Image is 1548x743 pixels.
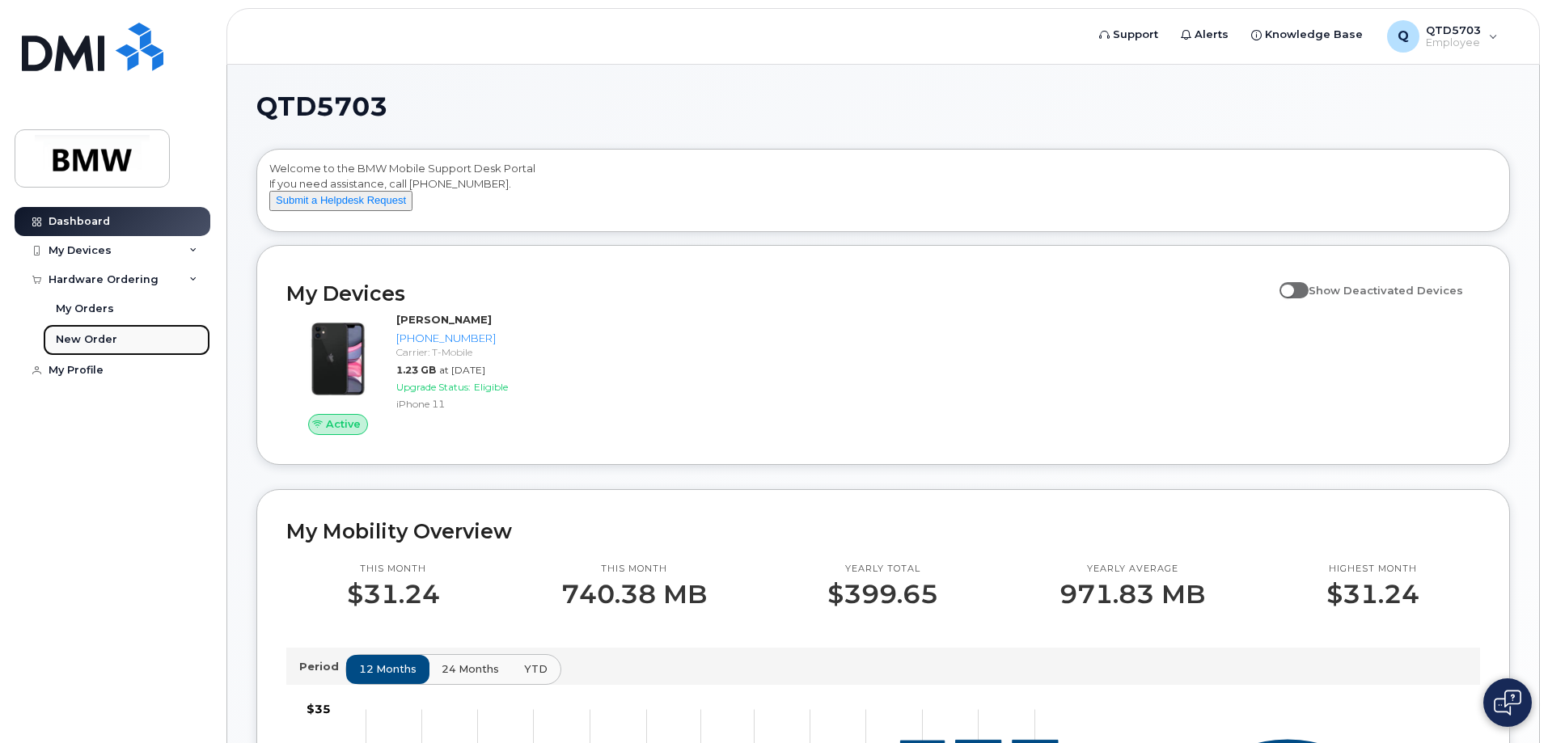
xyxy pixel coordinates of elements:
[474,381,508,393] span: Eligible
[561,580,707,609] p: 740.38 MB
[442,661,499,677] span: 24 months
[286,281,1271,306] h2: My Devices
[256,95,387,119] span: QTD5703
[307,702,331,716] tspan: $35
[299,320,377,398] img: iPhone_11.jpg
[396,345,564,359] div: Carrier: T-Mobile
[396,364,436,376] span: 1.23 GB
[1309,284,1463,297] span: Show Deactivated Devices
[396,381,471,393] span: Upgrade Status:
[1279,275,1292,288] input: Show Deactivated Devices
[286,312,570,435] a: Active[PERSON_NAME][PHONE_NUMBER]Carrier: T-Mobile1.23 GBat [DATE]Upgrade Status:EligibleiPhone 11
[396,397,564,411] div: iPhone 11
[269,191,412,211] button: Submit a Helpdesk Request
[396,331,564,346] div: [PHONE_NUMBER]
[299,659,345,674] p: Period
[827,563,938,576] p: Yearly total
[524,661,548,677] span: YTD
[1326,580,1419,609] p: $31.24
[1494,690,1521,716] img: Open chat
[347,580,440,609] p: $31.24
[269,161,1497,226] div: Welcome to the BMW Mobile Support Desk Portal If you need assistance, call [PHONE_NUMBER].
[1059,563,1205,576] p: Yearly average
[561,563,707,576] p: This month
[1326,563,1419,576] p: Highest month
[269,193,412,206] a: Submit a Helpdesk Request
[439,364,485,376] span: at [DATE]
[286,519,1480,543] h2: My Mobility Overview
[347,563,440,576] p: This month
[326,416,361,432] span: Active
[827,580,938,609] p: $399.65
[396,313,492,326] strong: [PERSON_NAME]
[1059,580,1205,609] p: 971.83 MB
